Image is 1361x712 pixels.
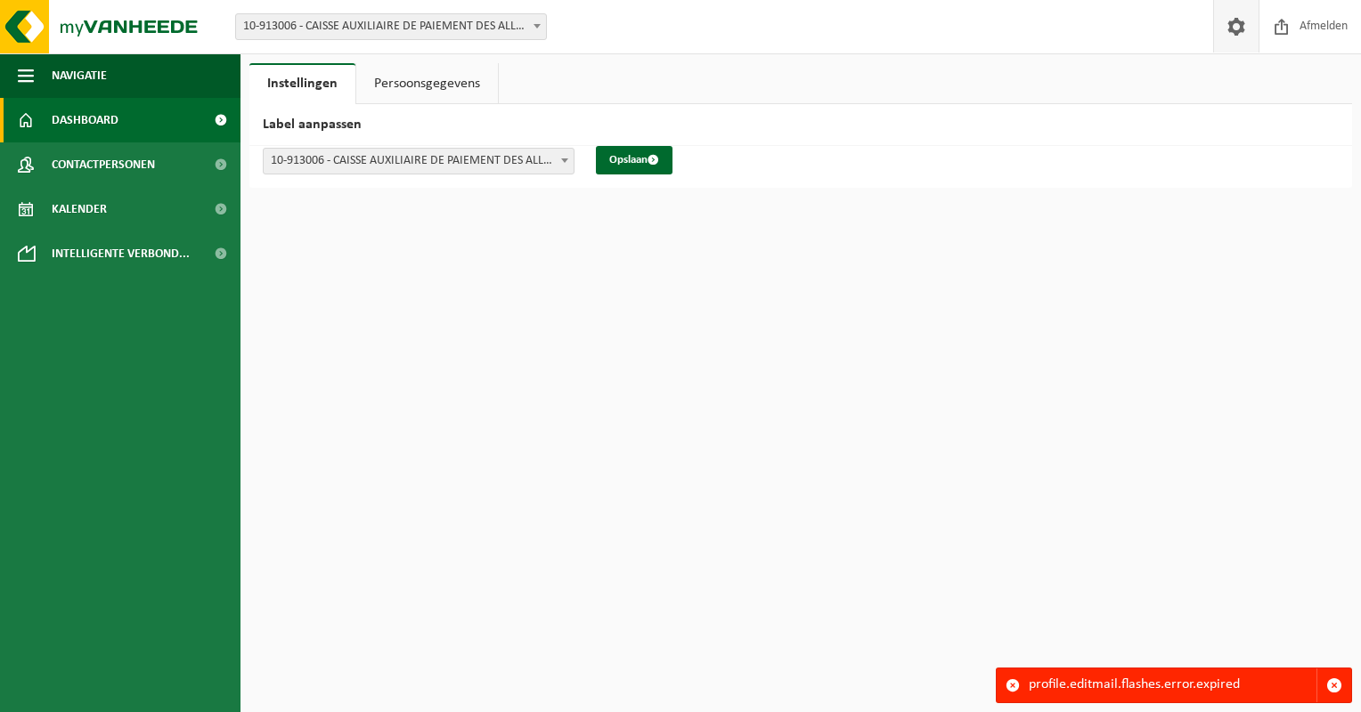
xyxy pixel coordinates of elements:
a: Persoonsgegevens [356,63,498,104]
span: Intelligente verbond... [52,231,190,276]
a: Instellingen [249,63,355,104]
span: Kalender [52,187,107,231]
span: 10-913006 - CAISSE AUXILIAIRE DE PAIEMENT DES ALLOCATIONS DE CHÔMAGE - ANTWERPEN - ANTWERPEN [263,148,575,174]
button: Opslaan [596,146,672,174]
span: Navigatie [52,53,107,98]
h2: Label aanpassen [249,104,1352,146]
span: Contactpersonen [52,142,155,187]
span: 10-913006 - CAISSE AUXILIAIRE DE PAIEMENT DES ALLOCATIONS DE CHÔMAGE - ANTWERPEN - ANTWERPEN [264,149,574,174]
div: profile.editmail.flashes.error.expired [1029,668,1316,702]
span: 10-913006 - CAISSE AUXILIAIRE DE PAIEMENT DES ALLOCATIONS DE CHÔMAGE - ANTWERPEN - ANTWERPEN [235,13,547,40]
span: Dashboard [52,98,118,142]
span: 10-913006 - CAISSE AUXILIAIRE DE PAIEMENT DES ALLOCATIONS DE CHÔMAGE - ANTWERPEN - ANTWERPEN [236,14,546,39]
